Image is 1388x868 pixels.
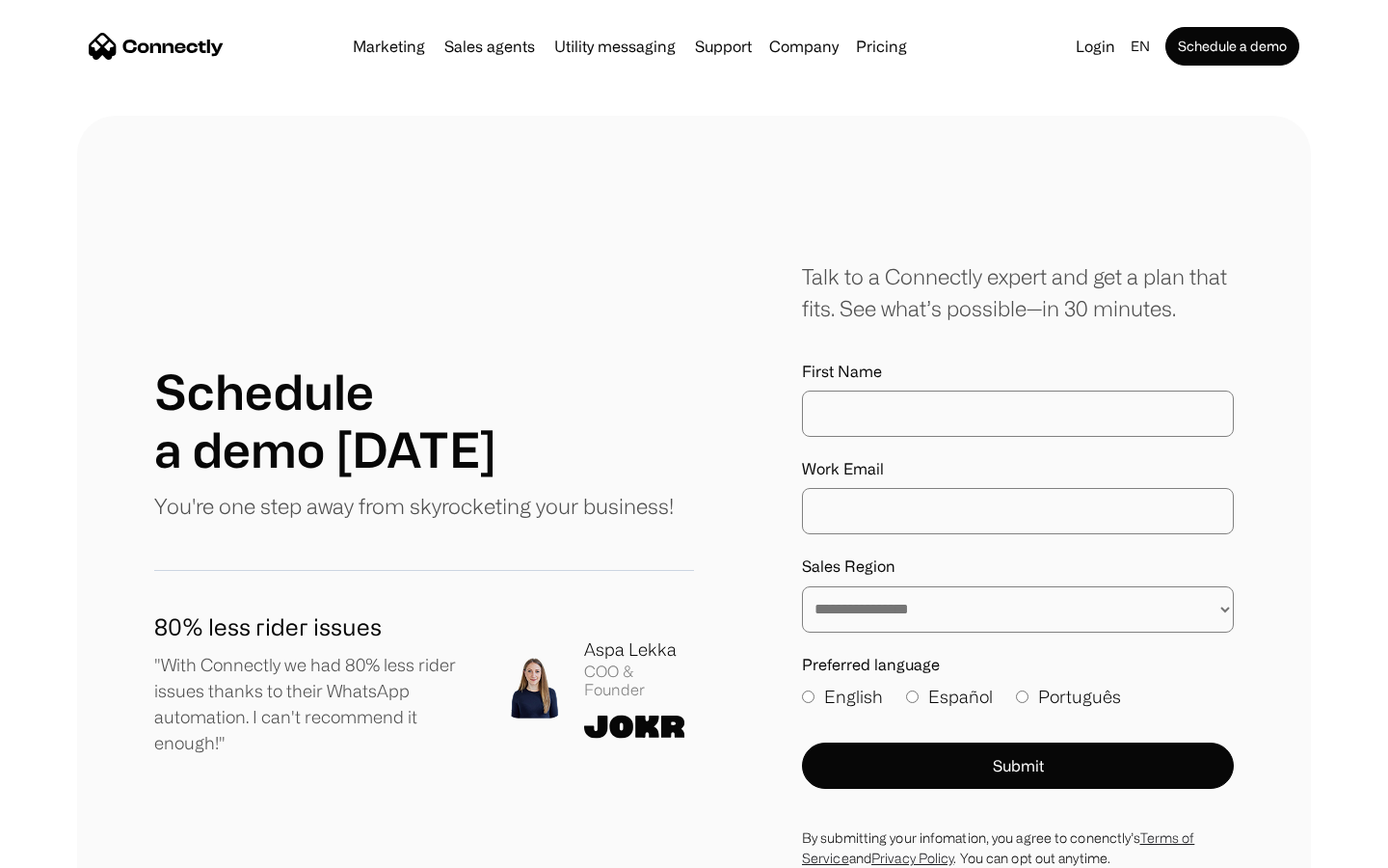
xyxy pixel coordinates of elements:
label: Español [906,684,993,710]
input: Português [1016,691,1028,703]
div: COO & Founder [584,663,694,699]
p: You're one step away from skyrocketing your business! [154,490,674,522]
p: "With Connectly we had 80% less rider issues thanks to their WhatsApp automation. I can't recomme... [154,652,472,756]
label: Português [1016,684,1121,710]
input: Español [906,691,919,703]
label: English [802,684,883,710]
a: Sales agents [437,39,543,54]
div: Aspa Lekka [584,637,694,663]
a: Pricing [848,39,915,54]
button: Submit [802,743,1234,789]
a: Support [687,39,760,54]
a: Marketing [345,39,433,54]
label: Preferred language [802,656,1234,674]
label: First Name [802,363,1234,381]
h1: Schedule a demo [DATE] [154,363,496,478]
div: By submitting your infomation, you agree to conenctly’s and . You can opt out anytime. [802,827,1234,868]
a: Login [1068,33,1123,60]
input: English [802,691,814,703]
h1: 80% less rider issues [154,610,472,644]
div: Talk to a Connectly expert and get a plan that fits. See what’s possible—in 30 minutes. [802,260,1234,324]
label: Work Email [802,460,1234,478]
a: Schedule a demo [1165,27,1299,66]
div: en [1131,33,1150,60]
ul: Language list [39,834,116,861]
a: Terms of Service [802,830,1194,865]
a: Privacy Policy [871,851,953,865]
div: Company [769,33,839,60]
label: Sales Region [802,557,1234,576]
a: Utility messaging [547,39,683,54]
aside: Language selected: English [19,832,116,861]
